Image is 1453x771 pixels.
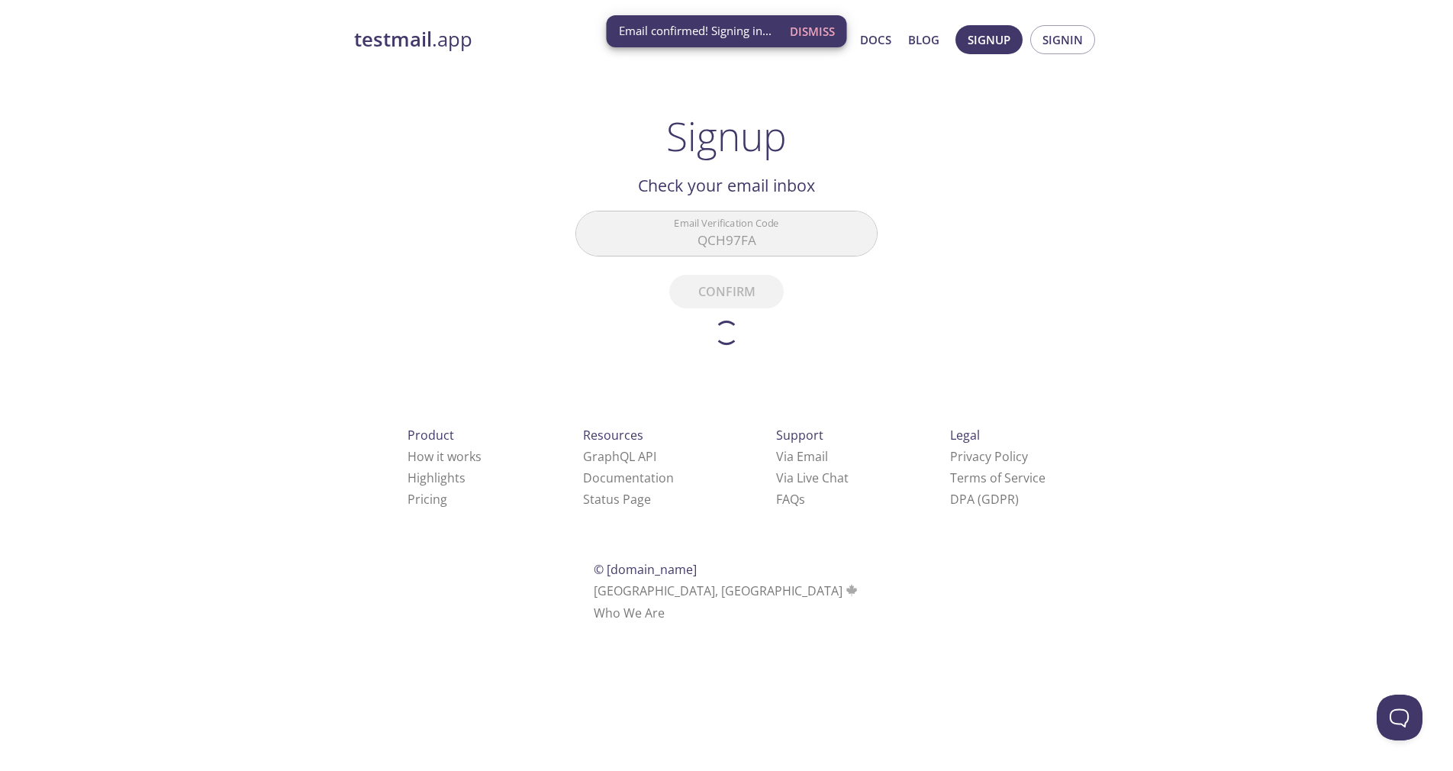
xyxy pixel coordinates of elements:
a: Privacy Policy [950,448,1028,465]
span: Legal [950,427,980,444]
button: Dismiss [784,17,841,46]
a: FAQ [776,491,805,508]
span: Product [408,427,454,444]
a: Highlights [408,469,466,486]
a: GraphQL API [583,448,656,465]
a: Who We Are [594,605,665,621]
span: Signup [968,30,1010,50]
span: Email confirmed! Signing in... [619,23,772,39]
a: DPA (GDPR) [950,491,1019,508]
a: Docs [860,30,891,50]
a: Pricing [408,491,447,508]
a: Via Email [776,448,828,465]
a: Status Page [583,491,651,508]
h2: Check your email inbox [575,173,878,198]
span: Support [776,427,823,444]
span: Signin [1042,30,1083,50]
button: Signup [955,25,1023,54]
a: testmail.app [354,27,713,53]
button: Signin [1030,25,1095,54]
span: [GEOGRAPHIC_DATA], [GEOGRAPHIC_DATA] [594,582,860,599]
iframe: Help Scout Beacon - Open [1377,695,1422,740]
a: Via Live Chat [776,469,849,486]
h1: Signup [666,113,787,159]
a: Blog [908,30,939,50]
a: Documentation [583,469,674,486]
span: Dismiss [790,21,835,41]
a: How it works [408,448,482,465]
strong: testmail [354,26,432,53]
span: s [799,491,805,508]
span: Resources [583,427,643,444]
span: © [DOMAIN_NAME] [594,561,697,578]
a: Terms of Service [950,469,1045,486]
